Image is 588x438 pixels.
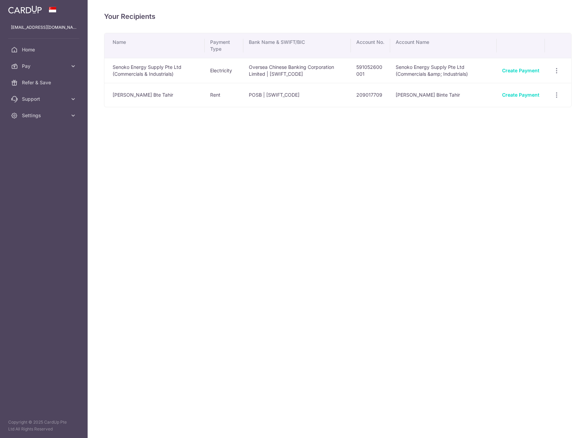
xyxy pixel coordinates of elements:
[351,58,390,83] td: 591052600001
[243,33,351,58] th: Bank Name & SWIFT/BIC
[22,79,67,86] span: Refer & Save
[22,46,67,53] span: Home
[205,33,243,58] th: Payment Type
[502,92,539,98] a: Create Payment
[502,68,539,73] a: Create Payment
[390,83,497,107] td: [PERSON_NAME] Binte Tahir
[544,417,581,435] iframe: Opens a widget where you can find more information
[390,33,497,58] th: Account Name
[243,83,351,107] td: POSB | [SWIFT_CODE]
[8,5,42,14] img: CardUp
[104,11,572,22] h4: Your Recipients
[243,58,351,83] td: Oversea Chinese Banking Corporation Limited | [SWIFT_CODE]
[22,96,67,102] span: Support
[104,33,205,58] th: Name
[351,33,390,58] th: Account No.
[22,112,67,119] span: Settings
[22,63,67,70] span: Pay
[104,83,205,107] td: [PERSON_NAME] Bte Tahir
[104,58,205,83] td: Senoko Energy Supply Pte Ltd (Commercials & Industrials)
[390,58,497,83] td: Senoko Energy Supply Pte Ltd (Commercials &amp; Industrials)
[205,58,243,83] td: Electricity
[351,83,390,107] td: 209017709
[205,83,243,107] td: Rent
[11,24,77,31] p: [EMAIL_ADDRESS][DOMAIN_NAME]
